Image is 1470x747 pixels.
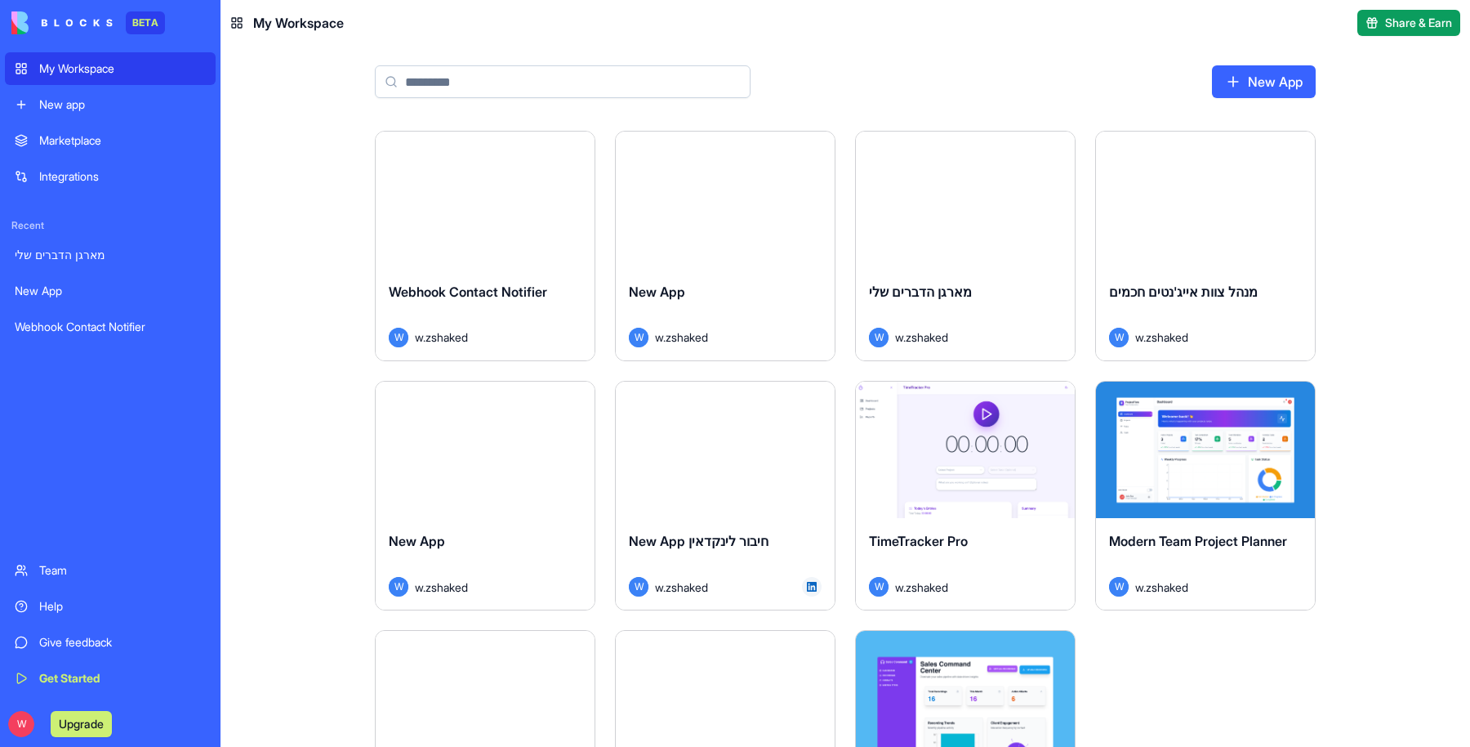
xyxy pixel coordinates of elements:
[1109,533,1287,549] span: Modern Team Project Planner
[39,598,206,615] div: Help
[1212,65,1316,98] a: New App
[39,634,206,651] div: Give feedback
[253,13,344,33] span: My Workspace
[855,381,1076,611] a: TimeTracker ProWw.zshaked
[895,329,948,346] span: w.zshaked
[39,96,206,113] div: New app
[629,577,648,597] span: W
[5,662,216,695] a: Get Started
[807,582,817,592] img: linkedin_bcsuxv.svg
[615,131,835,361] a: New AppWw.zshaked
[1109,577,1129,597] span: W
[5,554,216,587] a: Team
[869,284,972,300] span: מארגן הדברים שלי
[1135,579,1188,596] span: w.zshaked
[869,328,889,347] span: W
[11,11,113,34] img: logo
[39,562,206,579] div: Team
[39,60,206,77] div: My Workspace
[5,311,216,343] a: Webhook Contact Notifier
[51,711,112,737] button: Upgrade
[5,52,216,85] a: My Workspace
[869,533,968,549] span: TimeTracker Pro
[1357,10,1460,36] button: Share & Earn
[389,284,547,300] span: Webhook Contact Notifier
[629,328,648,347] span: W
[375,131,595,361] a: Webhook Contact NotifierWw.zshaked
[415,329,468,346] span: w.zshaked
[15,247,206,263] div: מארגן הדברים שלי
[869,577,889,597] span: W
[5,239,216,271] a: מארגן הדברים שלי
[8,711,34,737] span: W
[5,219,216,232] span: Recent
[15,283,206,299] div: New App
[1095,381,1316,611] a: Modern Team Project PlannerWw.zshaked
[1385,15,1452,31] span: Share & Earn
[5,160,216,193] a: Integrations
[655,329,708,346] span: w.zshaked
[39,670,206,687] div: Get Started
[629,284,685,300] span: New App
[1109,328,1129,347] span: W
[15,319,206,335] div: Webhook Contact Notifier
[5,275,216,307] a: New App
[5,124,216,157] a: Marketplace
[389,328,408,347] span: W
[629,533,768,549] span: New App חיבור לינקדאין
[5,626,216,659] a: Give feedback
[895,579,948,596] span: w.zshaked
[39,168,206,185] div: Integrations
[389,533,445,549] span: New App
[5,88,216,121] a: New app
[126,11,165,34] div: BETA
[1109,284,1258,300] span: מנהל צוות אייג'נטים חכמים
[11,11,165,34] a: BETA
[1095,131,1316,361] a: מנהל צוות אייג'נטים חכמיםWw.zshaked
[855,131,1076,361] a: מארגן הדברים שליWw.zshaked
[1135,329,1188,346] span: w.zshaked
[51,715,112,731] a: Upgrade
[415,579,468,596] span: w.zshaked
[655,579,708,596] span: w.zshaked
[39,132,206,149] div: Marketplace
[375,381,595,611] a: New AppWw.zshaked
[389,577,408,597] span: W
[5,590,216,623] a: Help
[615,381,835,611] a: New App חיבור לינקדאיןWw.zshaked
